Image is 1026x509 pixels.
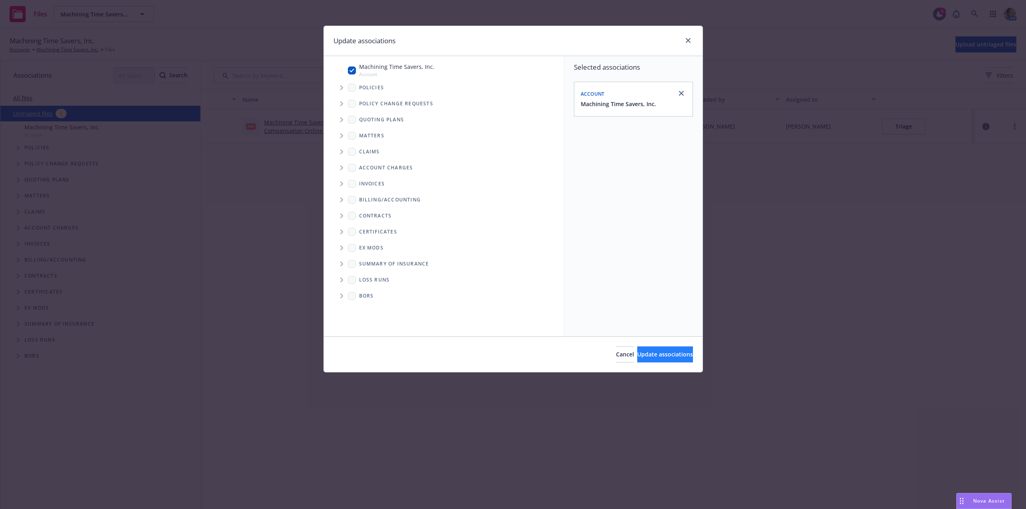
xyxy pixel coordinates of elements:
span: Ex Mods [359,245,384,250]
a: close [677,89,686,98]
span: Certificates [359,229,397,234]
div: Drag to move [957,493,967,509]
span: Cancel [616,350,634,358]
span: Claims [359,149,380,154]
span: BORs [359,294,374,298]
span: Summary of insurance [359,262,429,266]
div: Folder Tree Example [324,192,564,304]
span: Loss Runs [359,278,390,282]
button: Nova Assist [956,493,1012,509]
span: Update associations [637,350,693,358]
span: Matters [359,133,384,138]
span: Policy change requests [359,101,433,106]
button: Update associations [637,346,693,362]
span: Selected associations [574,62,693,72]
span: Account charges [359,165,413,170]
span: Machining Time Savers, Inc. [359,62,434,71]
span: Invoices [359,181,385,186]
span: Nova Assist [973,497,1005,504]
div: Tree Example [324,61,564,191]
a: close [683,36,693,45]
h1: Update associations [333,36,396,46]
span: Quoting plans [359,117,404,122]
button: Machining Time Savers, Inc. [581,100,656,108]
span: Policies [359,85,384,90]
span: Account [359,71,434,78]
button: Cancel [616,346,634,362]
span: Contracts [359,213,392,218]
span: Account [581,91,605,97]
span: Billing/Accounting [359,197,421,202]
